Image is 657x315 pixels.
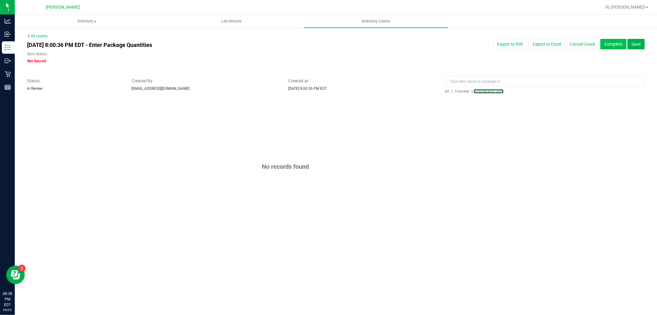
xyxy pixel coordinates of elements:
[27,42,383,48] h4: [DATE] 8:00:36 PM EDT - Enter Package Quantities
[27,78,122,84] span: Status
[3,308,12,312] p: 09/25
[445,89,452,93] a: All
[445,89,449,93] span: All
[353,19,399,24] span: Inventory Counts
[5,44,11,51] inline-svg: Inventory
[27,86,43,91] span: In Review
[27,59,46,63] span: Not Synced
[474,89,504,93] a: Discrepancy only
[529,39,565,49] button: Export to Excel
[5,31,11,37] inline-svg: Inbound
[159,15,304,28] a: Lab Results
[132,78,279,84] span: Created By
[566,39,599,49] button: Cancel Count
[627,39,645,49] button: Save
[304,15,448,28] a: Inventory Counts
[454,89,472,93] a: Counted
[452,89,453,93] span: |
[5,84,11,90] inline-svg: Reports
[15,19,159,24] span: Inventory
[132,86,189,91] span: [EMAIL_ADDRESS][DOMAIN_NAME]
[5,71,11,77] inline-svg: Retail
[46,5,80,10] span: [PERSON_NAME]
[5,18,11,24] inline-svg: Analytics
[288,86,327,91] span: [DATE] 8:00:36 PM EDT
[5,58,11,64] inline-svg: Outbound
[472,89,473,93] span: |
[455,89,469,93] span: Counted
[631,42,641,47] span: Save
[18,265,26,272] iframe: Resource center unread badge
[600,39,627,49] button: Complete
[605,5,645,10] span: Hi, [PERSON_NAME]!
[288,78,436,84] span: Created at
[445,76,645,87] input: Type item name or package id
[27,34,47,38] a: All counts
[493,39,528,49] button: Export to PDF
[475,89,504,93] span: Discrepancy only
[262,163,309,170] span: No records found
[6,266,25,284] iframe: Resource center
[27,51,47,57] label: Sync Status
[15,15,159,28] a: Inventory
[3,291,12,308] p: 08:38 PM EDT
[213,19,250,24] span: Lab Results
